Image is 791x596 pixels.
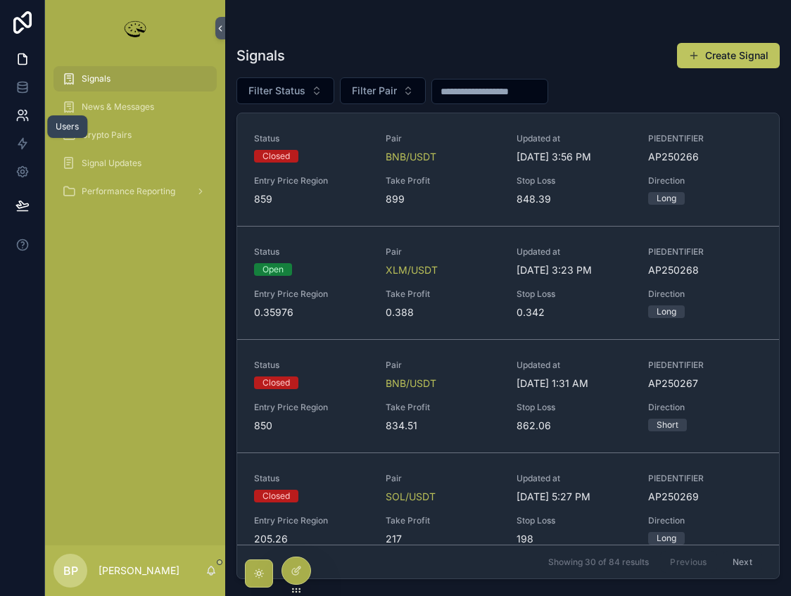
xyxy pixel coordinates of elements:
a: News & Messages [53,94,217,120]
button: Next [723,551,762,573]
span: 217 [386,532,500,546]
div: Short [657,419,678,431]
span: Filter Status [248,84,305,98]
a: Signals [53,66,217,91]
span: Signals [82,73,110,84]
a: StatusClosedPairBNB/USDTUpdated at[DATE] 3:56 PMPIEDENTIFIERAP250266Entry Price Region859Take Pro... [237,113,779,226]
span: Status [254,246,369,258]
span: AP250269 [648,490,763,504]
a: StatusClosedPairSOL/USDTUpdated at[DATE] 5:27 PMPIEDENTIFIERAP250269Entry Price Region205.26Take ... [237,452,779,566]
span: Entry Price Region [254,289,369,300]
span: 198 [517,532,631,546]
span: News & Messages [82,101,154,113]
span: BP [63,562,78,579]
span: 848.39 [517,192,631,206]
span: Direction [648,175,763,186]
span: Take Profit [386,289,500,300]
span: Status [254,473,369,484]
div: Closed [262,150,290,163]
span: Showing 30 of 84 results [548,557,649,568]
span: Pair [386,133,500,144]
span: 0.342 [517,305,631,319]
a: SOL/USDT [386,490,436,504]
span: Updated at [517,133,631,144]
span: Updated at [517,246,631,258]
span: PIEDENTIFIER [648,360,763,371]
a: StatusClosedPairBNB/USDTUpdated at[DATE] 1:31 AMPIEDENTIFIERAP250267Entry Price Region850Take Pro... [237,339,779,452]
span: Filter Pair [352,84,397,98]
div: Long [657,192,676,205]
span: Pair [386,360,500,371]
button: Select Button [236,77,334,104]
span: Entry Price Region [254,402,369,413]
span: Crypto Pairs [82,129,132,141]
span: Take Profit [386,515,500,526]
span: 0.388 [386,305,500,319]
span: Take Profit [386,175,500,186]
span: 205.26 [254,532,369,546]
div: Open [262,263,284,276]
span: 850 [254,419,369,433]
span: Stop Loss [517,402,631,413]
span: Take Profit [386,402,500,413]
span: 0.35976 [254,305,369,319]
span: 899 [386,192,500,206]
span: Pair [386,473,500,484]
span: AP250267 [648,376,763,391]
span: Stop Loss [517,175,631,186]
img: App logo [121,17,149,39]
span: 862.06 [517,419,631,433]
a: XLM/USDT [386,263,438,277]
button: Select Button [340,77,426,104]
span: Pair [386,246,500,258]
span: Direction [648,402,763,413]
a: StatusOpenPairXLM/USDTUpdated at[DATE] 3:23 PMPIEDENTIFIERAP250268Entry Price Region0.35976Take P... [237,226,779,339]
p: [PERSON_NAME] [99,564,179,578]
span: PIEDENTIFIER [648,246,763,258]
span: 834.51 [386,419,500,433]
span: AP250266 [648,150,763,164]
span: 859 [254,192,369,206]
a: BNB/USDT [386,150,436,164]
span: Direction [648,289,763,300]
span: [DATE] 5:27 PM [517,490,631,504]
span: Updated at [517,360,631,371]
span: Stop Loss [517,515,631,526]
a: Crypto Pairs [53,122,217,148]
div: Long [657,305,676,318]
span: PIEDENTIFIER [648,473,763,484]
a: Performance Reporting [53,179,217,204]
div: Closed [262,490,290,502]
span: Entry Price Region [254,515,369,526]
span: Performance Reporting [82,186,175,197]
h1: Signals [236,46,285,65]
button: Create Signal [677,43,780,68]
span: Status [254,133,369,144]
div: Closed [262,376,290,389]
div: Long [657,532,676,545]
span: Updated at [517,473,631,484]
span: PIEDENTIFIER [648,133,763,144]
div: scrollable content [45,56,225,222]
span: Status [254,360,369,371]
a: Signal Updates [53,151,217,176]
span: Direction [648,515,763,526]
a: BNB/USDT [386,376,436,391]
span: [DATE] 3:56 PM [517,150,631,164]
span: [DATE] 3:23 PM [517,263,631,277]
div: Users [56,121,79,132]
span: Entry Price Region [254,175,369,186]
span: Stop Loss [517,289,631,300]
span: [DATE] 1:31 AM [517,376,631,391]
span: Signal Updates [82,158,141,169]
span: AP250268 [648,263,763,277]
